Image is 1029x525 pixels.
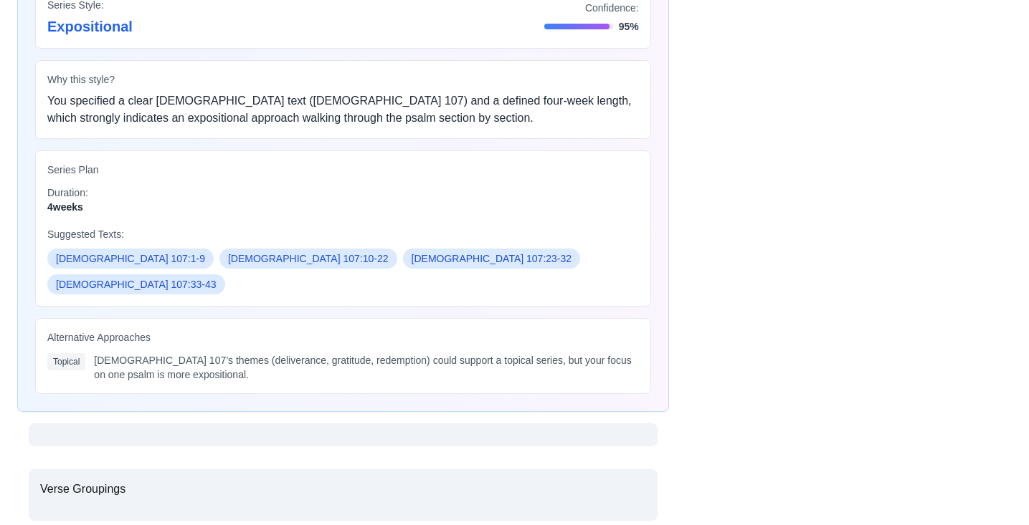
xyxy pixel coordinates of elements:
span: Confidence: [585,2,639,14]
span: 95 % [619,19,639,34]
iframe: Drift Widget Chat Controller [957,453,1012,508]
button: [DEMOGRAPHIC_DATA] 107:23-32 [403,249,581,269]
span: topical [47,353,85,370]
button: [DEMOGRAPHIC_DATA] 107:33-43 [47,274,225,294]
p: expositional [47,16,133,37]
span: Duration: [47,187,88,198]
span: Suggested Texts: [47,228,124,240]
p: Verse Groupings [40,481,646,509]
h4: Why this style? [47,72,639,87]
button: [DEMOGRAPHIC_DATA] 107:1-9 [47,249,214,269]
p: You specified a clear [DEMOGRAPHIC_DATA] text ([DEMOGRAPHIC_DATA] 107) and a defined four-week le... [47,92,639,127]
button: [DEMOGRAPHIC_DATA] 107:10-22 [219,249,397,269]
h4: Alternative Approaches [47,330,639,345]
p: 4 weeks [47,200,337,214]
h4: Series Plan [47,163,639,177]
p: [DEMOGRAPHIC_DATA] 107’s themes (deliverance, gratitude, redemption) could support a topical seri... [94,353,638,382]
